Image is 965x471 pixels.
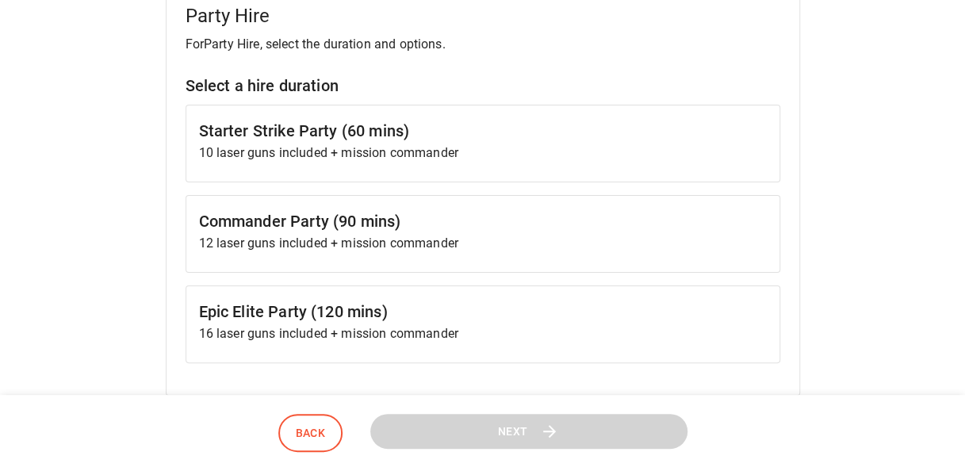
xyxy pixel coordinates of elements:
h6: Epic Elite Party (120 mins) [199,299,767,324]
h6: Commander Party (90 mins) [199,209,767,234]
button: Next [370,414,687,450]
span: Next [498,422,528,442]
p: 16 laser guns included + mission commander [199,324,767,343]
p: 10 laser guns included + mission commander [199,144,767,163]
h6: Starter Strike Party (60 mins) [199,118,767,144]
span: Back [296,423,326,443]
p: 12 laser guns included + mission commander [199,234,767,253]
button: Back [278,414,343,453]
h6: Select a hire duration [186,73,780,98]
h5: Party Hire [186,3,780,29]
p: For Party Hire , select the duration and options. [186,35,780,54]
